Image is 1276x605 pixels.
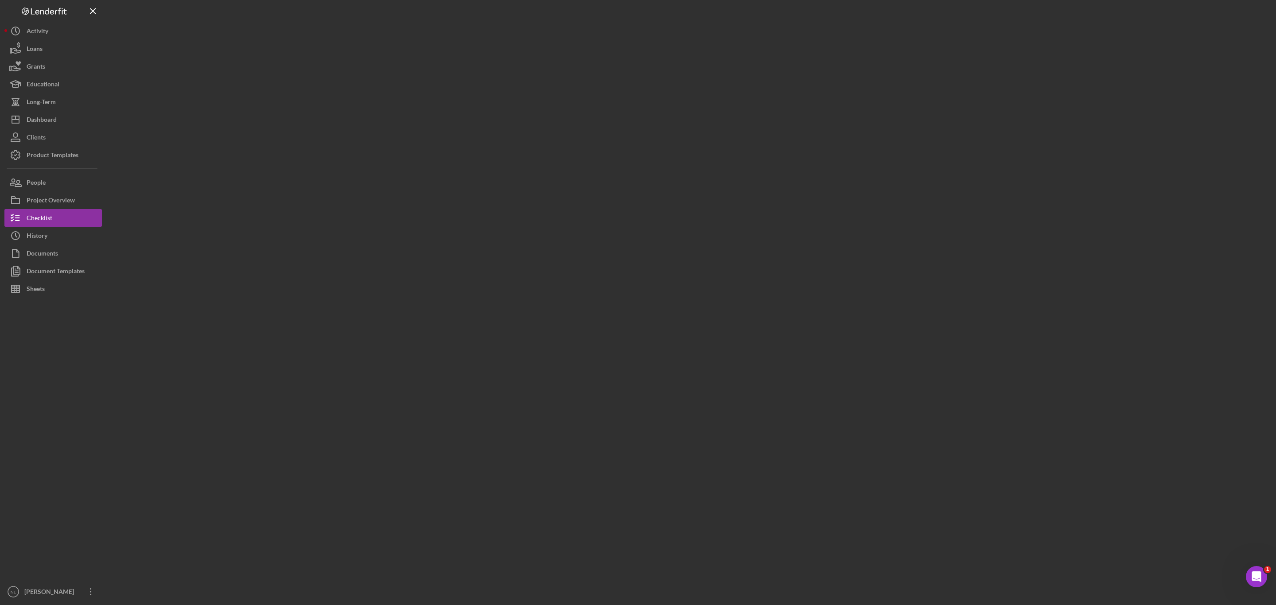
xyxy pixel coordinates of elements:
button: NL[PERSON_NAME] [4,583,102,601]
button: History [4,227,102,244]
div: People [27,174,46,194]
div: Dashboard [27,111,57,131]
button: Activity [4,22,102,40]
button: Long-Term [4,93,102,111]
div: Activity [27,22,48,42]
button: Clients [4,128,102,146]
div: Documents [27,244,58,264]
button: Checklist [4,209,102,227]
button: Document Templates [4,262,102,280]
button: Grants [4,58,102,75]
text: NL [11,589,16,594]
button: Project Overview [4,191,102,209]
div: History [27,227,47,247]
button: Educational [4,75,102,93]
button: Dashboard [4,111,102,128]
button: People [4,174,102,191]
div: Clients [27,128,46,148]
button: Product Templates [4,146,102,164]
iframe: Intercom live chat [1246,566,1267,587]
div: [PERSON_NAME] [22,583,80,603]
button: Loans [4,40,102,58]
div: Loans [27,40,43,60]
div: Checklist [27,209,52,229]
div: Grants [27,58,45,78]
div: Long-Term [27,93,56,113]
div: Document Templates [27,262,85,282]
div: Product Templates [27,146,78,166]
button: Documents [4,244,102,262]
span: 1 [1264,566,1271,573]
button: Sheets [4,280,102,298]
div: Educational [27,75,59,95]
div: Sheets [27,280,45,300]
div: Project Overview [27,191,75,211]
